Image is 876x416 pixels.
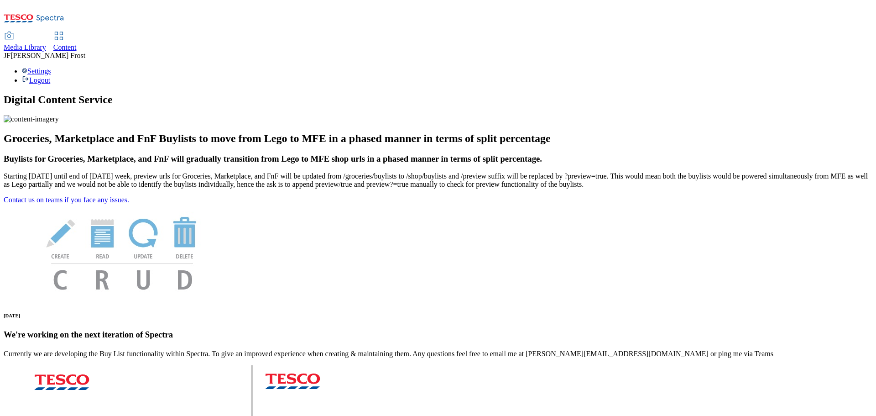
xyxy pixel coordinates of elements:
h6: [DATE] [4,313,872,318]
a: Content [53,32,77,52]
h3: Buylists for Groceries, Marketplace, and FnF will gradually transition from Lego to MFE shop urls... [4,154,872,164]
img: News Image [4,204,241,300]
p: Starting [DATE] until end of [DATE] week, preview urls for Groceries, Marketplace, and FnF will b... [4,172,872,189]
span: Content [53,43,77,51]
span: JF [4,52,10,59]
a: Logout [22,76,50,84]
span: Media Library [4,43,46,51]
a: Media Library [4,32,46,52]
a: Contact us on teams if you face any issues. [4,196,129,204]
h2: Groceries, Marketplace and FnF Buylists to move from Lego to MFE in a phased manner in terms of s... [4,132,872,145]
h3: We're working on the next iteration of Spectra [4,330,872,340]
h1: Digital Content Service [4,94,872,106]
img: content-imagery [4,115,59,123]
p: Currently we are developing the Buy List functionality within Spectra. To give an improved experi... [4,350,872,358]
span: [PERSON_NAME] Frost [10,52,85,59]
a: Settings [22,67,51,75]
